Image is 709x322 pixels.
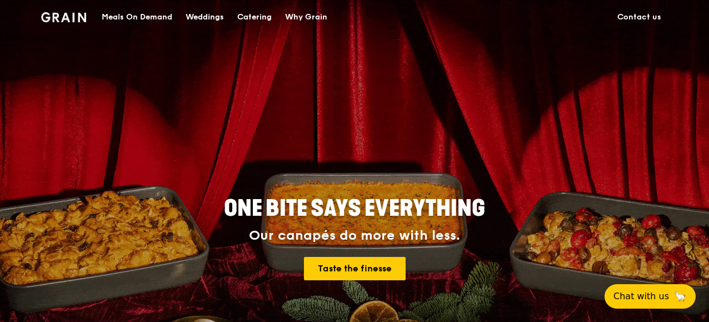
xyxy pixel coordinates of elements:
span: Chat with us [613,290,669,303]
span: 🦙 [673,290,687,303]
button: Chat with us🦙 [605,284,696,309]
a: Why Grain [278,1,334,34]
a: Contact us [611,1,668,34]
div: Meals On Demand [102,1,172,34]
a: Taste the finesse [304,257,406,280]
div: Our canapés do more with less. [154,228,555,244]
a: Weddings [179,1,231,34]
a: Catering [231,1,278,34]
span: ONE BITE SAYS EVERYTHING [224,195,485,222]
div: Weddings [186,1,224,34]
div: Catering [237,1,272,34]
img: Grain [41,12,86,22]
div: Why Grain [285,1,327,34]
